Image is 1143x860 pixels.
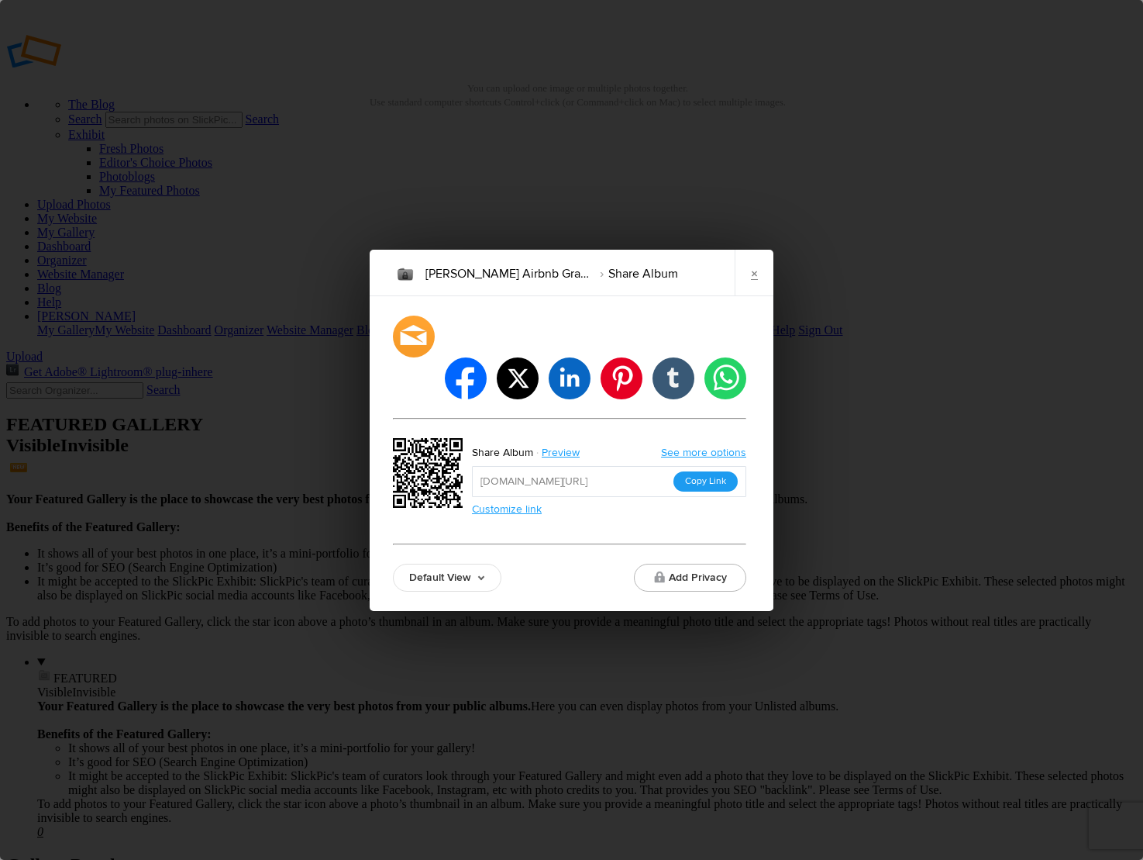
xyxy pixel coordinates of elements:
[445,357,487,399] li: facebook
[735,250,773,296] a: ×
[533,443,591,463] a: Preview
[393,438,467,513] div: https://slickpic.us/18447964TM3L
[393,564,501,592] a: Default View
[652,357,694,399] li: tumblr
[472,503,542,516] a: Customize link
[673,471,738,492] button: Copy Link
[661,446,746,459] a: See more options
[472,443,533,463] div: Share Album
[393,262,418,287] img: album_locked.png
[634,564,746,592] button: Add Privacy
[591,261,678,287] li: Share Album
[704,357,746,399] li: whatsapp
[601,357,642,399] li: pinterest
[497,357,539,399] li: twitter
[549,357,590,399] li: linkedin
[425,261,591,287] li: [PERSON_NAME] Airbnb Grateful Dunes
